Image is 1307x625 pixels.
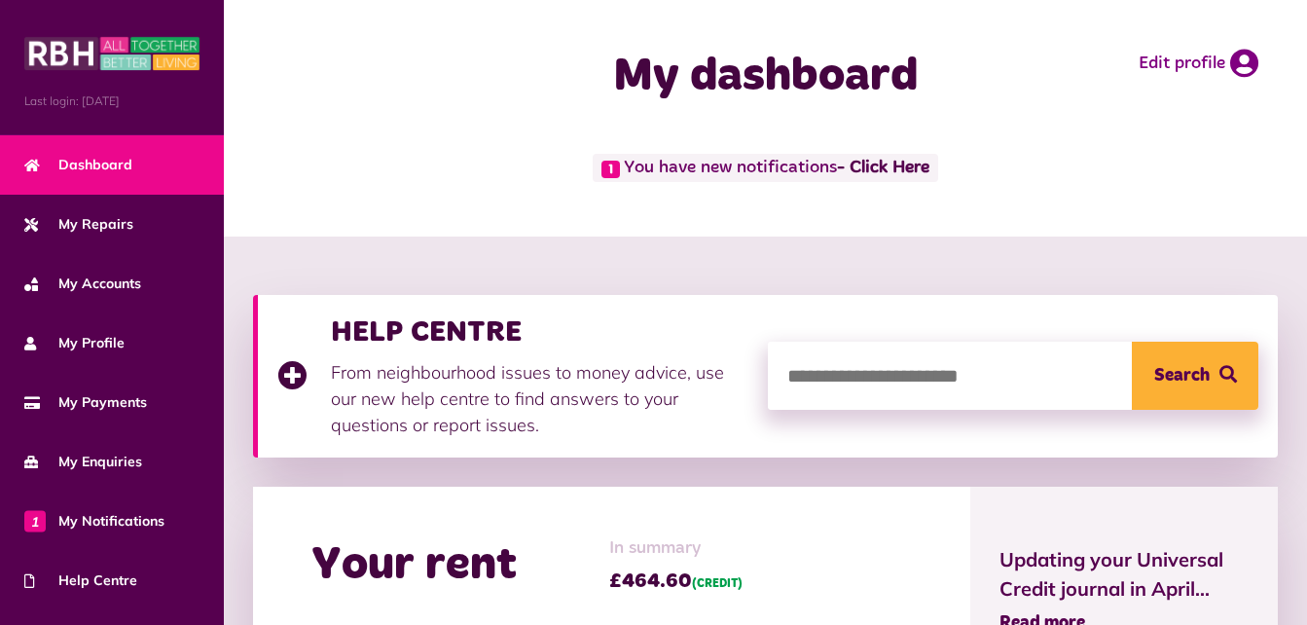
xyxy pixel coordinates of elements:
[24,274,141,294] span: My Accounts
[593,154,938,182] span: You have new notifications
[1154,342,1210,410] span: Search
[24,333,125,353] span: My Profile
[514,49,1017,105] h1: My dashboard
[24,155,132,175] span: Dashboard
[24,452,142,472] span: My Enquiries
[24,510,46,532] span: 1
[837,160,929,177] a: - Click Here
[601,161,620,178] span: 1
[1139,49,1258,78] a: Edit profile
[24,34,200,73] img: MyRBH
[311,537,517,594] h2: Your rent
[331,314,748,349] h3: HELP CENTRE
[692,578,743,590] span: (CREDIT)
[24,392,147,413] span: My Payments
[24,570,137,591] span: Help Centre
[999,545,1249,604] span: Updating your Universal Credit journal in April...
[24,511,164,532] span: My Notifications
[331,359,748,438] p: From neighbourhood issues to money advice, use our new help centre to find answers to your questi...
[24,214,133,235] span: My Repairs
[609,535,743,562] span: In summary
[1132,342,1258,410] button: Search
[609,567,743,596] span: £464.60
[24,92,200,110] span: Last login: [DATE]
